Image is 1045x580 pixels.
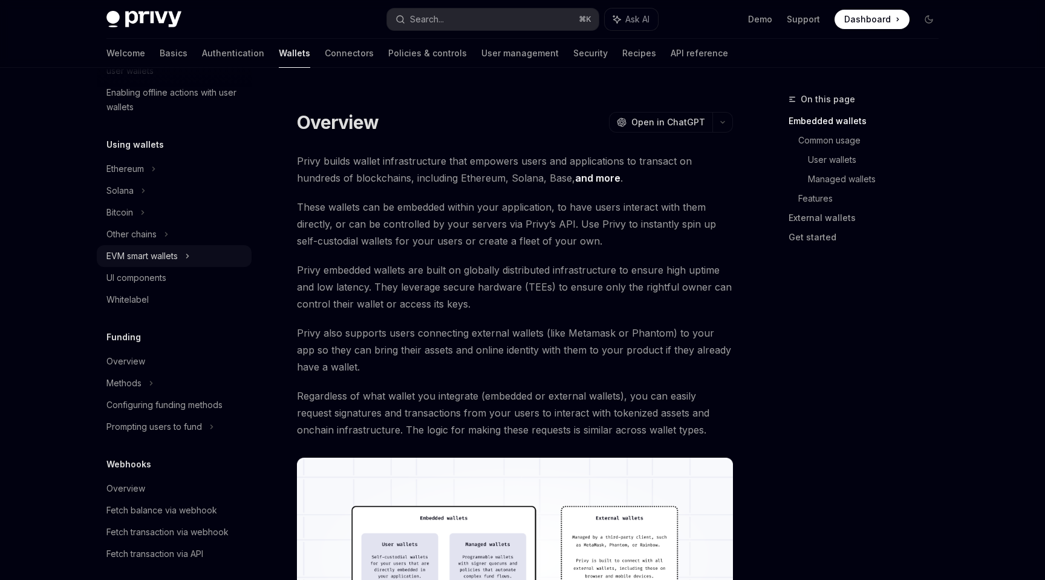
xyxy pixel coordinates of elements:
img: dark logo [106,11,181,28]
a: Fetch transaction via webhook [97,521,252,543]
button: Ask AI [605,8,658,30]
a: Get started [789,228,948,247]
a: External wallets [789,208,948,228]
a: and more [575,172,620,185]
h5: Funding [106,330,141,344]
a: User management [481,39,559,68]
button: Search...⌘K [387,8,599,30]
button: Toggle dark mode [919,10,939,29]
a: Features [798,189,948,208]
div: Other chains [106,227,157,242]
a: Embedded wallets [789,111,948,131]
div: Methods [106,376,142,391]
span: Open in ChatGPT [631,116,705,128]
h1: Overview [297,111,379,133]
span: Dashboard [844,13,891,25]
span: Ask AI [625,13,649,25]
a: Welcome [106,39,145,68]
h5: Webhooks [106,457,151,472]
span: On this page [801,92,855,107]
a: Managed wallets [808,170,948,189]
a: Overview [97,478,252,499]
a: Configuring funding methods [97,394,252,416]
a: Dashboard [835,10,910,29]
a: Basics [160,39,187,68]
span: Privy embedded wallets are built on globally distributed infrastructure to ensure high uptime and... [297,262,733,312]
a: Whitelabel [97,289,252,311]
div: Fetch transaction via webhook [106,525,229,539]
a: Overview [97,351,252,372]
div: Overview [106,481,145,496]
h5: Using wallets [106,137,164,152]
a: Common usage [798,131,948,150]
span: Privy builds wallet infrastructure that empowers users and applications to transact on hundreds o... [297,153,733,186]
div: Whitelabel [106,292,149,307]
a: Authentication [202,39,264,68]
span: Regardless of what wallet you integrate (embedded or external wallets), you can easily request si... [297,387,733,438]
div: UI components [106,271,166,285]
a: UI components [97,267,252,289]
div: Fetch transaction via API [106,547,203,561]
div: Overview [106,354,145,369]
div: Bitcoin [106,205,133,220]
div: Prompting users to fund [106,420,202,434]
div: EVM smart wallets [106,249,178,263]
a: Wallets [279,39,310,68]
div: Solana [106,183,134,198]
a: Demo [748,13,772,25]
a: Enabling offline actions with user wallets [97,82,252,118]
a: Fetch transaction via API [97,543,252,565]
span: ⌘ K [579,15,591,24]
span: Privy also supports users connecting external wallets (like Metamask or Phantom) to your app so t... [297,325,733,375]
a: Connectors [325,39,374,68]
div: Fetch balance via webhook [106,503,217,518]
a: Support [787,13,820,25]
a: API reference [671,39,728,68]
a: Security [573,39,608,68]
a: User wallets [808,150,948,170]
a: Fetch balance via webhook [97,499,252,521]
a: Policies & controls [388,39,467,68]
span: These wallets can be embedded within your application, to have users interact with them directly,... [297,199,733,249]
a: Recipes [622,39,656,68]
div: Ethereum [106,162,144,176]
div: Search... [410,12,444,27]
div: Enabling offline actions with user wallets [106,85,244,114]
div: Configuring funding methods [106,398,223,412]
button: Open in ChatGPT [609,112,712,133]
